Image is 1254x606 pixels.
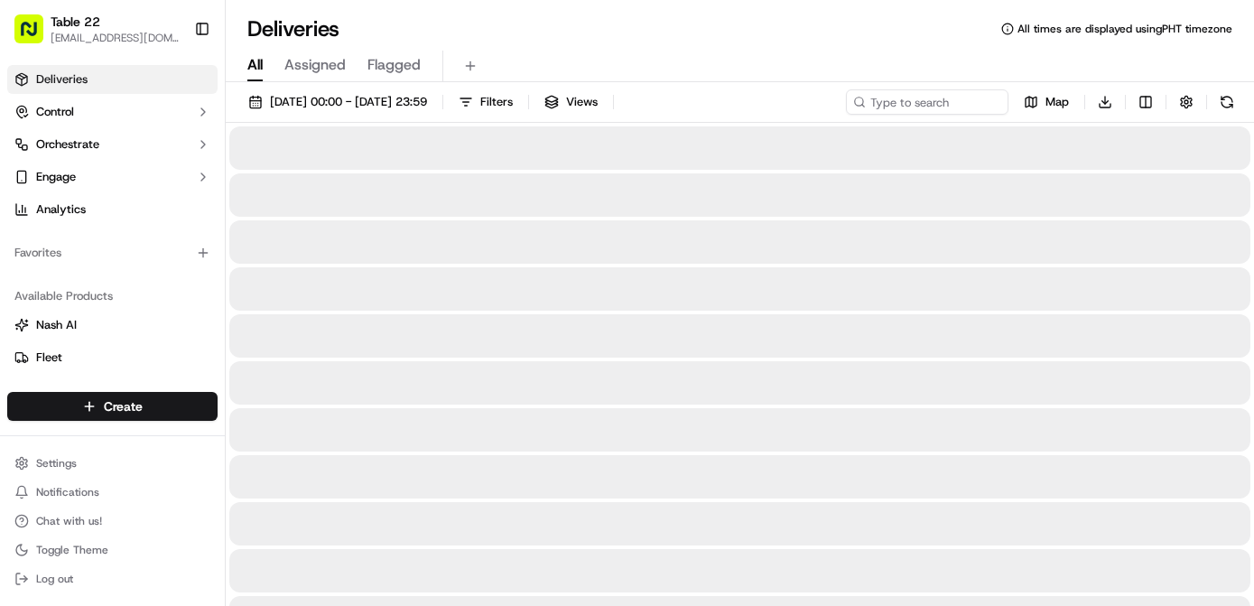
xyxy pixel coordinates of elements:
span: All [247,54,263,76]
span: Settings [36,456,77,471]
span: Create [104,397,143,415]
button: Fleet [7,343,218,372]
button: Table 22[EMAIL_ADDRESS][DOMAIN_NAME] [7,7,187,51]
span: Chat with us! [36,514,102,528]
div: Available Products [7,282,218,311]
a: Deliveries [7,65,218,94]
span: Filters [480,94,513,110]
span: Flagged [367,54,421,76]
button: Chat with us! [7,508,218,534]
span: Engage [36,169,76,185]
a: Fleet [14,350,210,366]
span: Assigned [284,54,346,76]
span: Deliveries [36,71,88,88]
button: Settings [7,451,218,476]
h1: Deliveries [247,14,339,43]
button: Create [7,392,218,421]
span: [DATE] 00:00 - [DATE] 23:59 [270,94,427,110]
button: Filters [451,89,521,115]
span: Control [36,104,74,120]
button: Engage [7,163,218,191]
button: [EMAIL_ADDRESS][DOMAIN_NAME] [51,31,180,45]
span: Log out [36,572,73,586]
button: Table 22 [51,13,100,31]
span: Map [1045,94,1069,110]
span: Toggle Theme [36,543,108,557]
span: Notifications [36,485,99,499]
span: Views [566,94,598,110]
span: Orchestrate [36,136,99,153]
button: Control [7,98,218,126]
button: [DATE] 00:00 - [DATE] 23:59 [240,89,435,115]
button: Log out [7,566,218,592]
button: Views [536,89,606,115]
button: Toggle Theme [7,537,218,563]
button: Notifications [7,480,218,505]
a: Nash AI [14,317,210,333]
button: Orchestrate [7,130,218,159]
a: Analytics [7,195,218,224]
input: Type to search [846,89,1008,115]
button: Nash AI [7,311,218,340]
span: Nash AI [36,317,77,333]
button: Map [1016,89,1077,115]
div: Favorites [7,238,218,267]
button: Refresh [1214,89,1240,115]
span: Fleet [36,350,62,366]
span: Analytics [36,201,86,218]
span: All times are displayed using PHT timezone [1017,22,1232,36]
